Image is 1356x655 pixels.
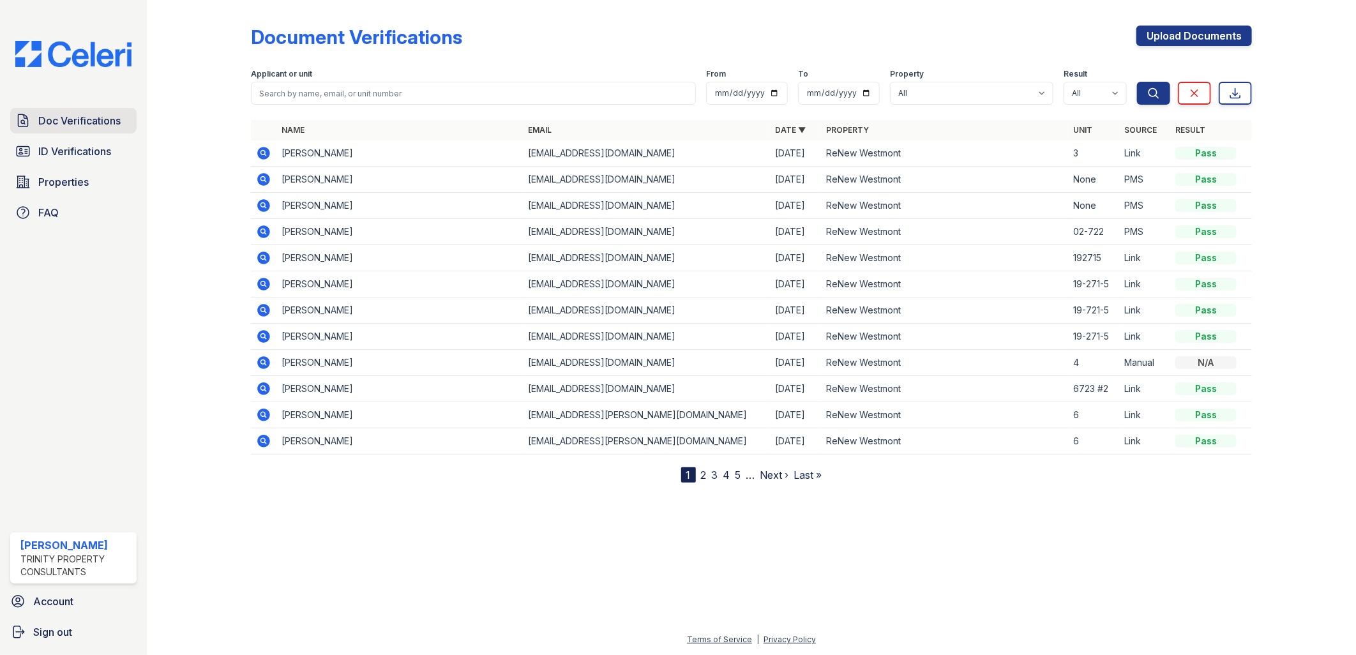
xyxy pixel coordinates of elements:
[1175,278,1237,290] div: Pass
[770,428,821,455] td: [DATE]
[1119,167,1170,193] td: PMS
[770,193,821,219] td: [DATE]
[1068,271,1119,297] td: 19-271-5
[794,469,822,481] a: Last »
[770,376,821,402] td: [DATE]
[1119,376,1170,402] td: Link
[1068,245,1119,271] td: 192715
[10,139,137,164] a: ID Verifications
[10,169,137,195] a: Properties
[821,297,1068,324] td: ReNew Westmont
[1119,428,1170,455] td: Link
[1175,356,1237,369] div: N/A
[276,376,524,402] td: [PERSON_NAME]
[798,69,808,79] label: To
[276,271,524,297] td: [PERSON_NAME]
[276,193,524,219] td: [PERSON_NAME]
[1068,350,1119,376] td: 4
[821,219,1068,245] td: ReNew Westmont
[1068,376,1119,402] td: 6723 #2
[770,350,821,376] td: [DATE]
[681,467,696,483] div: 1
[1119,324,1170,350] td: Link
[524,271,771,297] td: [EMAIL_ADDRESS][DOMAIN_NAME]
[524,167,771,193] td: [EMAIL_ADDRESS][DOMAIN_NAME]
[1175,435,1237,448] div: Pass
[5,619,142,645] a: Sign out
[38,174,89,190] span: Properties
[1175,252,1237,264] div: Pass
[276,428,524,455] td: [PERSON_NAME]
[1119,297,1170,324] td: Link
[276,402,524,428] td: [PERSON_NAME]
[770,324,821,350] td: [DATE]
[38,205,59,220] span: FAQ
[821,245,1068,271] td: ReNew Westmont
[821,350,1068,376] td: ReNew Westmont
[524,219,771,245] td: [EMAIL_ADDRESS][DOMAIN_NAME]
[10,108,137,133] a: Doc Verifications
[1068,219,1119,245] td: 02-722
[276,245,524,271] td: [PERSON_NAME]
[276,140,524,167] td: [PERSON_NAME]
[1119,402,1170,428] td: Link
[821,324,1068,350] td: ReNew Westmont
[712,469,718,481] a: 3
[524,402,771,428] td: [EMAIL_ADDRESS][PERSON_NAME][DOMAIN_NAME]
[524,350,771,376] td: [EMAIL_ADDRESS][DOMAIN_NAME]
[1175,304,1237,317] div: Pass
[821,402,1068,428] td: ReNew Westmont
[10,200,137,225] a: FAQ
[524,376,771,402] td: [EMAIL_ADDRESS][DOMAIN_NAME]
[38,113,121,128] span: Doc Verifications
[1073,125,1092,135] a: Unit
[764,635,816,644] a: Privacy Policy
[770,140,821,167] td: [DATE]
[687,635,752,644] a: Terms of Service
[770,167,821,193] td: [DATE]
[38,144,111,159] span: ID Verifications
[1119,350,1170,376] td: Manual
[251,26,462,49] div: Document Verifications
[757,635,759,644] div: |
[524,140,771,167] td: [EMAIL_ADDRESS][DOMAIN_NAME]
[276,297,524,324] td: [PERSON_NAME]
[1119,193,1170,219] td: PMS
[826,125,869,135] a: Property
[251,69,312,79] label: Applicant or unit
[821,428,1068,455] td: ReNew Westmont
[5,589,142,614] a: Account
[524,297,771,324] td: [EMAIL_ADDRESS][DOMAIN_NAME]
[1119,271,1170,297] td: Link
[524,193,771,219] td: [EMAIL_ADDRESS][DOMAIN_NAME]
[821,376,1068,402] td: ReNew Westmont
[821,167,1068,193] td: ReNew Westmont
[1175,330,1237,343] div: Pass
[746,467,755,483] span: …
[524,324,771,350] td: [EMAIL_ADDRESS][DOMAIN_NAME]
[529,125,552,135] a: Email
[1175,125,1205,135] a: Result
[524,245,771,271] td: [EMAIL_ADDRESS][DOMAIN_NAME]
[701,469,707,481] a: 2
[33,594,73,609] span: Account
[1124,125,1157,135] a: Source
[1068,140,1119,167] td: 3
[1068,193,1119,219] td: None
[5,41,142,67] img: CE_Logo_Blue-a8612792a0a2168367f1c8372b55b34899dd931a85d93a1a3d3e32e68fde9ad4.png
[1119,219,1170,245] td: PMS
[1068,297,1119,324] td: 19-721-5
[770,297,821,324] td: [DATE]
[1136,26,1252,46] a: Upload Documents
[770,402,821,428] td: [DATE]
[276,219,524,245] td: [PERSON_NAME]
[890,69,924,79] label: Property
[706,69,726,79] label: From
[1068,167,1119,193] td: None
[1175,173,1237,186] div: Pass
[821,193,1068,219] td: ReNew Westmont
[1068,428,1119,455] td: 6
[1175,199,1237,212] div: Pass
[770,245,821,271] td: [DATE]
